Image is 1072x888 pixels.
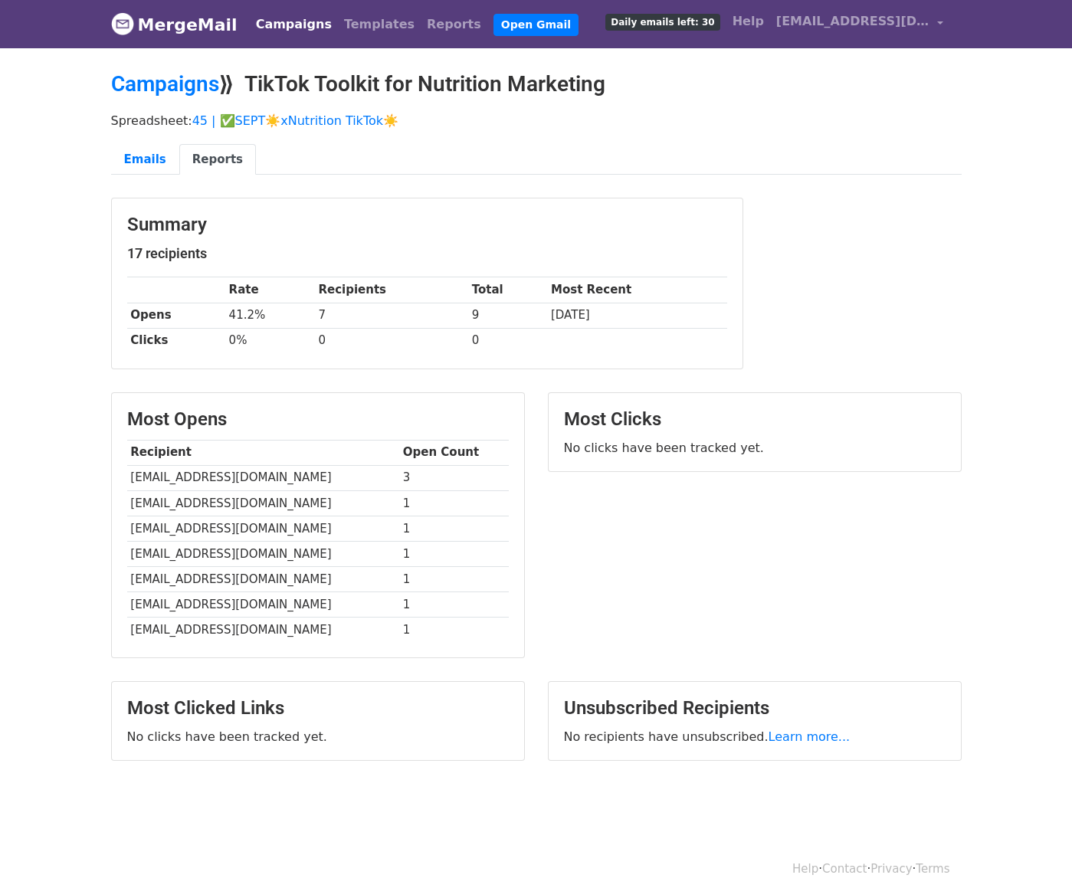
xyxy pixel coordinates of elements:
[564,408,946,431] h3: Most Clicks
[564,697,946,719] h3: Unsubscribed Recipients
[315,303,468,328] td: 7
[127,214,727,236] h3: Summary
[315,328,468,353] td: 0
[822,862,867,876] a: Contact
[995,814,1072,888] iframe: Chat Widget
[127,697,509,719] h3: Most Clicked Links
[179,144,256,175] a: Reports
[127,245,727,262] h5: 17 recipients
[127,592,399,618] td: [EMAIL_ADDRESS][DOMAIN_NAME]
[225,328,315,353] td: 0%
[468,328,547,353] td: 0
[127,408,509,431] h3: Most Opens
[338,9,421,40] a: Templates
[792,862,818,876] a: Help
[127,618,399,643] td: [EMAIL_ADDRESS][DOMAIN_NAME]
[468,303,547,328] td: 9
[127,729,509,745] p: No clicks have been tracked yet.
[127,303,225,328] th: Opens
[399,592,509,618] td: 1
[547,303,726,328] td: [DATE]
[127,516,399,541] td: [EMAIL_ADDRESS][DOMAIN_NAME]
[399,541,509,566] td: 1
[564,729,946,745] p: No recipients have unsubscribed.
[127,490,399,516] td: [EMAIL_ADDRESS][DOMAIN_NAME]
[916,862,949,876] a: Terms
[127,440,399,465] th: Recipient
[192,113,398,128] a: 45 | ✅SEPT☀️xNutrition TikTok☀️
[599,6,726,37] a: Daily emails left: 30
[111,8,238,41] a: MergeMail
[127,567,399,592] td: [EMAIL_ADDRESS][DOMAIN_NAME]
[225,303,315,328] td: 41.2%
[399,618,509,643] td: 1
[399,516,509,541] td: 1
[111,113,962,129] p: Spreadsheet:
[399,465,509,490] td: 3
[870,862,912,876] a: Privacy
[399,440,509,465] th: Open Count
[399,567,509,592] td: 1
[726,6,770,37] a: Help
[399,490,509,516] td: 1
[127,328,225,353] th: Clicks
[770,6,949,42] a: [EMAIL_ADDRESS][DOMAIN_NAME]
[421,9,487,40] a: Reports
[493,14,579,36] a: Open Gmail
[547,277,726,303] th: Most Recent
[111,71,962,97] h2: ⟫ TikTok Toolkit for Nutrition Marketing
[564,440,946,456] p: No clicks have been tracked yet.
[127,465,399,490] td: [EMAIL_ADDRESS][DOMAIN_NAME]
[111,71,219,97] a: Campaigns
[605,14,720,31] span: Daily emails left: 30
[250,9,338,40] a: Campaigns
[111,12,134,35] img: MergeMail logo
[769,729,851,744] a: Learn more...
[111,144,179,175] a: Emails
[315,277,468,303] th: Recipients
[127,541,399,566] td: [EMAIL_ADDRESS][DOMAIN_NAME]
[468,277,547,303] th: Total
[776,12,929,31] span: [EMAIL_ADDRESS][DOMAIN_NAME]
[225,277,315,303] th: Rate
